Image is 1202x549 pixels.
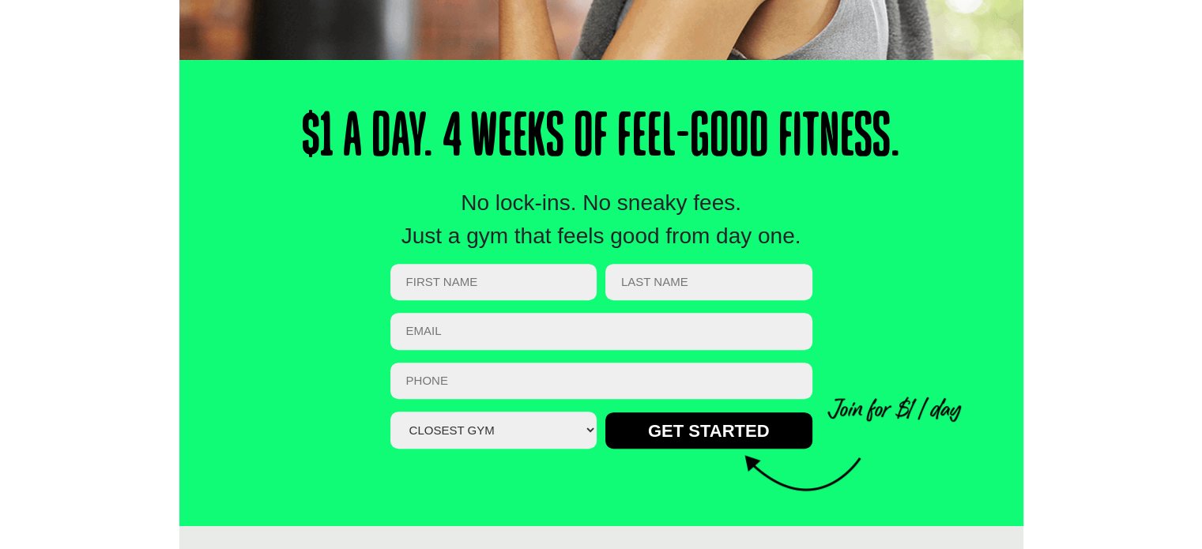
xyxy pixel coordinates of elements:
h1: $1 a Day. 4 Weeks of Feel-Good Fitness. [263,107,938,171]
input: FIRST NAME [390,264,597,301]
input: LAST NAME [605,264,812,301]
input: GET STARTED [605,412,812,449]
div: No lock-ins. No sneaky fees. Just a gym that feels good from day one. [390,186,812,253]
input: Email [390,313,812,350]
input: PHONE [390,363,812,400]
